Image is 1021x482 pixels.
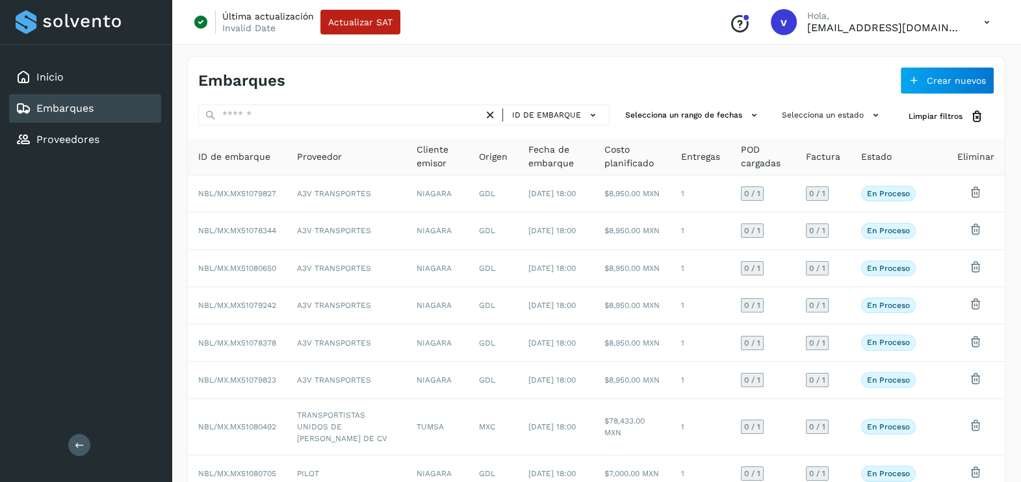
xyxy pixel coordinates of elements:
[809,301,825,309] span: 0 / 1
[36,71,64,83] a: Inicio
[744,190,760,197] span: 0 / 1
[671,250,730,287] td: 1
[594,212,671,249] td: $8,950.00 MXN
[671,399,730,455] td: 1
[671,324,730,361] td: 1
[320,10,400,34] button: Actualizar SAT
[406,212,469,249] td: NIAGARA
[594,324,671,361] td: $8,950.00 MXN
[469,212,518,249] td: GDL
[198,469,276,478] span: NBL/MX.MX51080705
[671,175,730,212] td: 1
[898,105,994,129] button: Limpiar filtros
[328,18,393,27] span: Actualizar SAT
[909,110,963,122] span: Limpiar filtros
[927,76,986,85] span: Crear nuevos
[406,250,469,287] td: NIAGARA
[594,399,671,455] td: $78,433.00 MXN
[287,287,406,324] td: A3V TRANSPORTES
[744,423,760,431] span: 0 / 1
[671,362,730,399] td: 1
[198,264,276,273] span: NBL/MX.MX51080650
[469,287,518,324] td: GDL
[809,470,825,477] span: 0 / 1
[512,109,581,121] span: ID de embarque
[406,175,469,212] td: NIAGARA
[198,189,276,198] span: NBL/MX.MX51079827
[528,469,576,478] span: [DATE] 18:00
[222,22,276,34] p: Invalid Date
[469,250,518,287] td: GDL
[809,227,825,235] span: 0 / 1
[809,376,825,384] span: 0 / 1
[528,189,576,198] span: [DATE] 18:00
[806,150,840,164] span: Factura
[198,71,285,90] h4: Embarques
[406,324,469,361] td: NIAGARA
[287,175,406,212] td: A3V TRANSPORTES
[198,422,276,431] span: NBL/MX.MX51080492
[287,324,406,361] td: A3V TRANSPORTES
[620,105,766,126] button: Selecciona un rango de fechas
[867,338,910,347] p: En proceso
[406,399,469,455] td: TUMSA
[198,375,276,385] span: NBL/MX.MX51079823
[744,339,760,347] span: 0 / 1
[867,375,910,385] p: En proceso
[594,362,671,399] td: $8,950.00 MXN
[36,133,99,146] a: Proveedores
[9,94,161,123] div: Embarques
[528,375,576,385] span: [DATE] 18:00
[594,175,671,212] td: $8,950.00 MXN
[528,338,576,348] span: [DATE] 18:00
[198,226,276,235] span: NBL/MX.MX51078344
[528,422,576,431] span: [DATE] 18:00
[744,376,760,384] span: 0 / 1
[508,106,604,125] button: ID de embarque
[479,150,508,164] span: Origen
[528,301,576,310] span: [DATE] 18:00
[9,125,161,154] div: Proveedores
[36,102,94,114] a: Embarques
[469,399,518,455] td: MXC
[809,190,825,197] span: 0 / 1
[744,227,760,235] span: 0 / 1
[867,189,910,198] p: En proceso
[198,150,270,164] span: ID de embarque
[417,143,458,170] span: Cliente emisor
[222,10,314,22] p: Última actualización
[681,150,720,164] span: Entregas
[287,212,406,249] td: A3V TRANSPORTES
[469,324,518,361] td: GDL
[809,423,825,431] span: 0 / 1
[744,301,760,309] span: 0 / 1
[604,143,660,170] span: Costo planificado
[406,287,469,324] td: NIAGARA
[777,105,888,126] button: Selecciona un estado
[867,422,910,431] p: En proceso
[198,301,276,310] span: NBL/MX.MX51079242
[528,226,576,235] span: [DATE] 18:00
[594,287,671,324] td: $8,950.00 MXN
[9,63,161,92] div: Inicio
[744,470,760,477] span: 0 / 1
[744,264,760,272] span: 0 / 1
[594,250,671,287] td: $8,950.00 MXN
[287,362,406,399] td: A3V TRANSPORTES
[469,362,518,399] td: GDL
[671,212,730,249] td: 1
[528,264,576,273] span: [DATE] 18:00
[528,143,584,170] span: Fecha de embarque
[287,250,406,287] td: A3V TRANSPORTES
[469,175,518,212] td: GDL
[867,469,910,478] p: En proceso
[809,339,825,347] span: 0 / 1
[957,150,994,164] span: Eliminar
[809,264,825,272] span: 0 / 1
[198,338,276,348] span: NBL/MX.MX51078378
[287,399,406,455] td: TRANSPORTISTAS UNIDOS DE [PERSON_NAME] DE CV
[807,10,963,21] p: Hola,
[406,362,469,399] td: NIAGARA
[297,150,342,164] span: Proveedor
[867,226,910,235] p: En proceso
